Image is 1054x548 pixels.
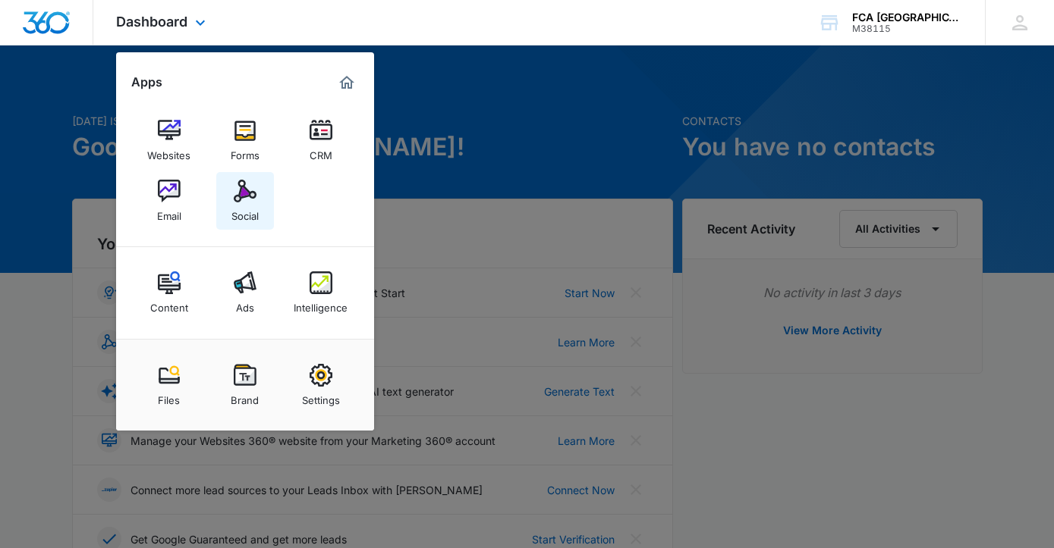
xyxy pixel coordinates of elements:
[231,202,259,222] div: Social
[147,142,190,161] div: Websites
[150,294,188,314] div: Content
[116,14,187,30] span: Dashboard
[310,142,332,161] div: CRM
[852,23,963,34] div: account id
[231,387,259,406] div: Brand
[335,70,359,95] a: Marketing 360® Dashboard
[292,264,350,321] a: Intelligence
[852,11,963,23] div: account name
[292,356,350,414] a: Settings
[302,387,340,406] div: Settings
[231,142,260,161] div: Forms
[216,356,274,414] a: Brand
[216,264,274,321] a: Ads
[292,111,350,169] a: CRM
[140,356,198,414] a: Files
[158,387,180,406] div: Files
[140,264,198,321] a: Content
[157,202,181,222] div: Email
[216,111,274,169] a: Forms
[294,294,348,314] div: Intelligence
[140,111,198,169] a: Websites
[216,172,274,230] a: Social
[236,294,254,314] div: Ads
[140,172,198,230] a: Email
[131,75,162,89] h2: Apps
